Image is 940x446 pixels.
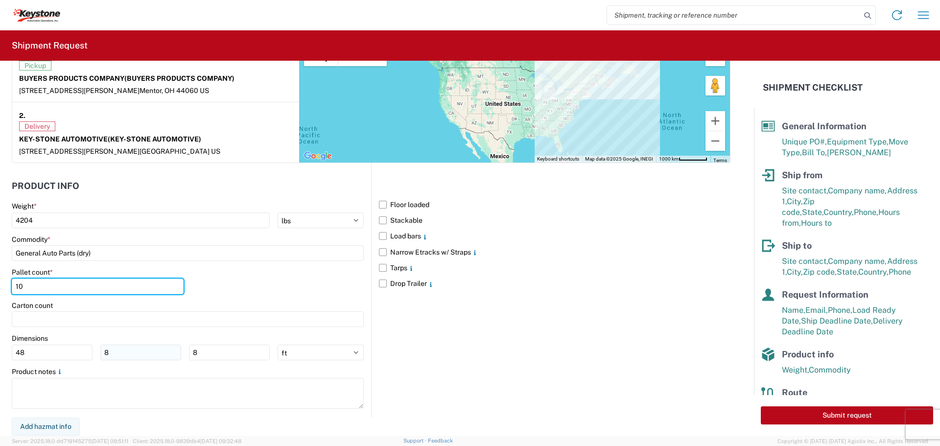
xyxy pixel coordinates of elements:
label: Drop Trailer [379,276,730,291]
label: Narrow Etracks w/ Straps [379,244,730,260]
span: Equipment Type, [827,137,889,146]
label: Tarps [379,260,730,276]
strong: 2. [19,109,25,121]
span: City, [787,197,803,206]
label: Load bars [379,228,730,244]
button: Submit request [761,406,933,424]
span: Client: 2025.18.0-9839db4 [133,438,241,444]
h2: Shipment Checklist [763,82,863,94]
span: [DATE] 09:51:11 [92,438,128,444]
span: 1000 km [659,156,679,162]
span: Delivery [19,121,55,131]
label: Floor loaded [379,197,730,212]
span: Zip code, [803,267,837,277]
input: Shipment, tracking or reference number [607,6,861,24]
span: Route [782,387,807,398]
span: Ship to [782,240,812,251]
span: Site contact, [782,186,828,195]
label: Commodity [12,235,50,244]
span: [DATE] 09:32:48 [200,438,241,444]
button: Drag Pegman onto the map to open Street View [705,76,725,95]
span: Mentor, OH 44060 US [140,87,209,94]
span: [STREET_ADDRESS][PERSON_NAME] [19,147,140,155]
span: Copyright © [DATE]-[DATE] Agistix Inc., All Rights Reserved [777,437,928,446]
button: Zoom out [705,131,725,151]
span: City, [787,267,803,277]
img: Google [302,150,334,163]
label: Pallet count [12,268,53,277]
button: Map Scale: 1000 km per 55 pixels [656,156,710,163]
span: Request Information [782,289,869,300]
label: Product notes [12,367,64,376]
span: Country, [823,208,854,217]
input: L [12,345,93,360]
input: H [189,345,270,360]
strong: BUYERS PRODUCTS COMPANY [19,74,235,82]
h2: Shipment Request [12,40,88,51]
span: (KEY-STONE AUTOMOTIVE) [108,135,201,143]
label: Dimensions [12,334,48,343]
span: Ship from [782,170,822,180]
span: Ship Deadline Date, [801,316,873,326]
span: Pickup [19,61,51,70]
span: Server: 2025.18.0-dd719145275 [12,438,128,444]
span: Email, [805,305,828,315]
h2: Product Info [12,181,79,191]
span: Map data ©2025 Google, INEGI [585,156,653,162]
span: State, [837,267,858,277]
span: State, [802,208,823,217]
span: Phone, [828,305,852,315]
span: Name, [782,305,805,315]
a: Feedback [428,438,453,444]
button: Keyboard shortcuts [537,156,579,163]
a: Open this area in Google Maps (opens a new window) [302,150,334,163]
label: Carton count [12,301,53,310]
input: W [100,345,181,360]
span: [STREET_ADDRESS][PERSON_NAME] [19,87,140,94]
a: Terms [713,158,727,163]
span: (BUYERS PRODUCTS COMPANY) [124,74,235,82]
span: Bill To, [802,148,827,157]
span: Country, [858,267,889,277]
label: Stackable [379,212,730,228]
label: Weight [12,202,37,211]
span: Company name, [828,186,887,195]
span: Product info [782,349,834,359]
span: [GEOGRAPHIC_DATA] US [140,147,220,155]
span: Phone [889,267,911,277]
span: Commodity [809,365,851,375]
span: Phone, [854,208,878,217]
span: Hours to [801,218,832,228]
span: Company name, [828,257,887,266]
span: General Information [782,121,867,131]
span: Weight, [782,365,809,375]
span: [PERSON_NAME] [827,148,891,157]
a: Support [403,438,428,444]
span: Unique PO#, [782,137,827,146]
button: Zoom in [705,111,725,131]
strong: KEY-STONE AUTOMOTIVE [19,135,201,143]
span: Site contact, [782,257,828,266]
button: Add hazmat info [12,418,80,436]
